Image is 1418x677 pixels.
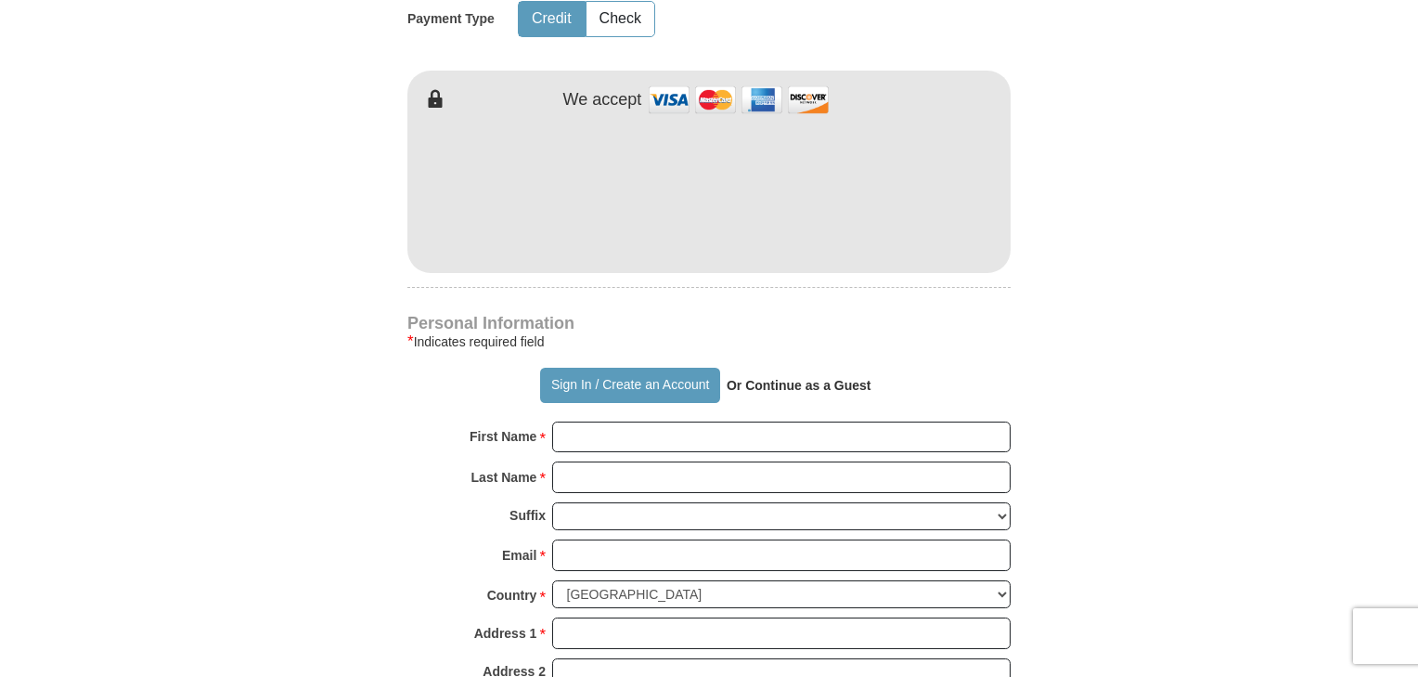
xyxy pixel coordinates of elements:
[407,331,1011,353] div: Indicates required field
[487,582,537,608] strong: Country
[502,542,536,568] strong: Email
[727,378,871,393] strong: Or Continue as a Guest
[519,2,585,36] button: Credit
[587,2,654,36] button: Check
[471,464,537,490] strong: Last Name
[509,502,546,528] strong: Suffix
[646,80,831,120] img: credit cards accepted
[407,316,1011,331] h4: Personal Information
[563,90,642,111] h4: We accept
[474,620,537,646] strong: Address 1
[540,368,719,403] button: Sign In / Create an Account
[470,423,536,449] strong: First Name
[407,11,495,27] h5: Payment Type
